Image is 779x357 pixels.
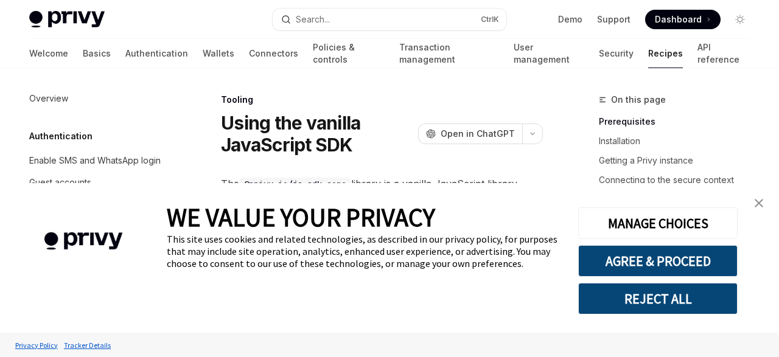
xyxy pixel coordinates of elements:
[221,112,413,156] h1: Using the vanilla JavaScript SDK
[221,94,543,106] div: Tooling
[599,170,760,190] a: Connecting to the secure context
[599,112,760,131] a: Prerequisites
[399,39,498,68] a: Transaction management
[273,9,506,30] button: Open search
[167,201,435,233] span: WE VALUE YOUR PRIVACY
[418,123,522,144] button: Open in ChatGPT
[29,11,105,28] img: light logo
[313,39,385,68] a: Policies & controls
[19,172,175,193] a: Guest accounts
[29,91,68,106] div: Overview
[12,334,61,356] a: Privacy Policy
[645,10,721,29] a: Dashboard
[18,215,148,268] img: company logo
[481,15,499,24] span: Ctrl K
[578,245,738,277] button: AGREE & PROCEED
[29,175,91,190] div: Guest accounts
[167,233,560,269] div: This site uses cookies and related technologies, as described in our privacy policy, for purposes...
[221,175,543,243] span: The library is a vanilla JavaScript library, intended for use in a browser-like environment, it a...
[747,191,771,215] a: close banner
[514,39,584,68] a: User management
[599,39,634,68] a: Security
[441,128,515,140] span: Open in ChatGPT
[655,13,702,26] span: Dashboard
[29,129,93,144] h5: Authentication
[648,39,683,68] a: Recipes
[697,39,750,68] a: API reference
[19,150,175,172] a: Enable SMS and WhatsApp login
[597,13,631,26] a: Support
[239,178,351,191] code: @privy-io/js-sdk-core
[730,10,750,29] button: Toggle dark mode
[599,151,760,170] a: Getting a Privy instance
[611,92,666,107] span: On this page
[29,153,161,168] div: Enable SMS and WhatsApp login
[755,199,763,207] img: close banner
[558,13,582,26] a: Demo
[83,39,111,68] a: Basics
[125,39,188,68] a: Authentication
[203,39,234,68] a: Wallets
[578,207,738,239] button: MANAGE CHOICES
[19,88,175,109] a: Overview
[61,334,114,356] a: Tracker Details
[29,39,68,68] a: Welcome
[578,283,738,314] button: REJECT ALL
[249,39,298,68] a: Connectors
[296,12,330,27] div: Search...
[599,131,760,151] a: Installation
